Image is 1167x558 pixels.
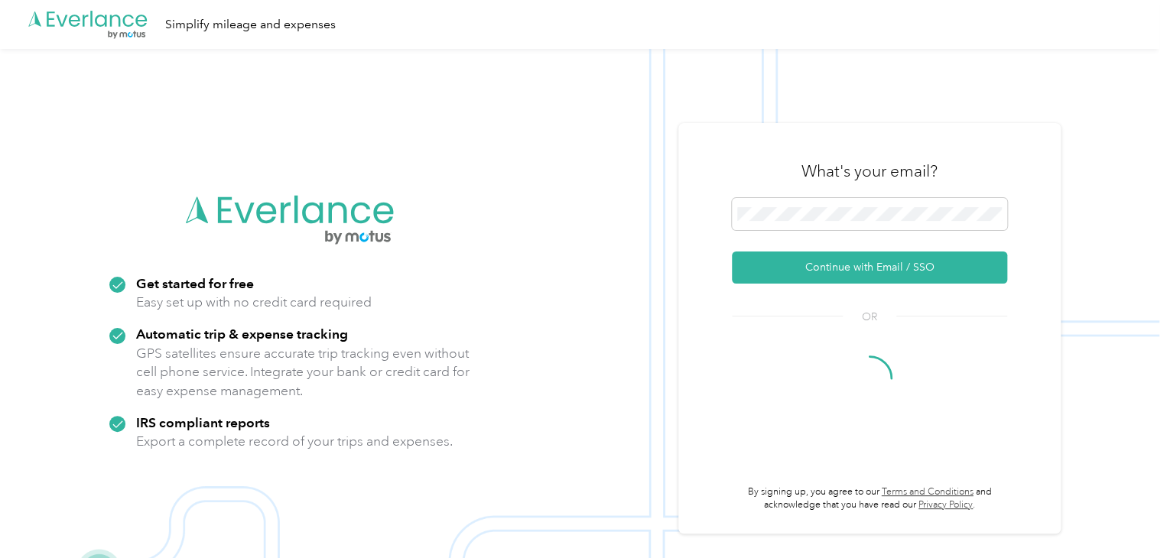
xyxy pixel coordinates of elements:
div: Simplify mileage and expenses [165,15,336,34]
strong: Automatic trip & expense tracking [136,326,348,342]
p: GPS satellites ensure accurate trip tracking even without cell phone service. Integrate your bank... [136,344,470,401]
p: Export a complete record of your trips and expenses. [136,432,453,451]
span: OR [843,309,896,325]
strong: IRS compliant reports [136,414,270,430]
p: Easy set up with no credit card required [136,293,372,312]
a: Privacy Policy [918,499,973,511]
button: Continue with Email / SSO [732,251,1007,284]
strong: Get started for free [136,275,254,291]
p: By signing up, you agree to our and acknowledge that you have read our . [732,485,1007,512]
h3: What's your email? [801,161,938,182]
a: Terms and Conditions [882,486,974,498]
